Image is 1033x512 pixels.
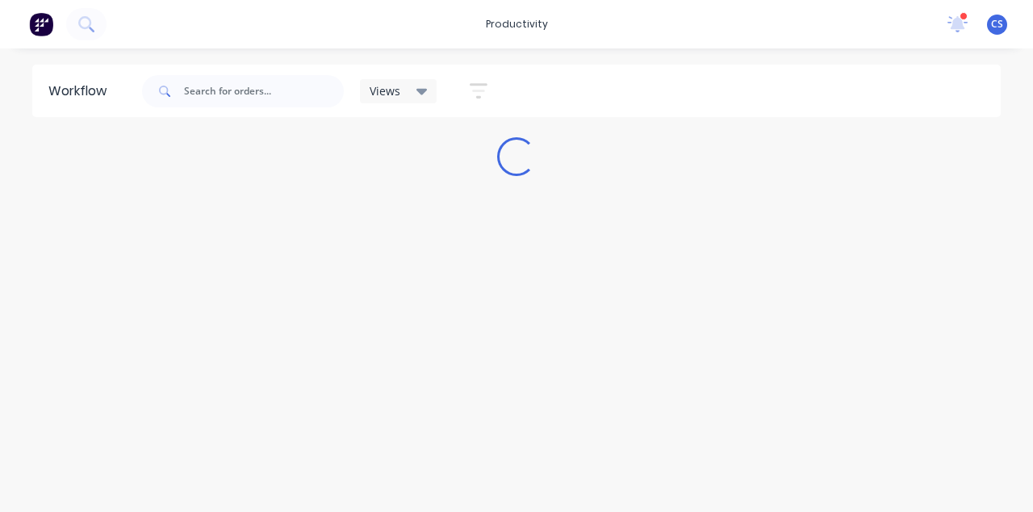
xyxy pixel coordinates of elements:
input: Search for orders... [184,75,344,107]
span: Views [370,82,400,99]
span: CS [991,17,1003,31]
div: productivity [478,12,556,36]
div: Workflow [48,82,115,101]
img: Factory [29,12,53,36]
